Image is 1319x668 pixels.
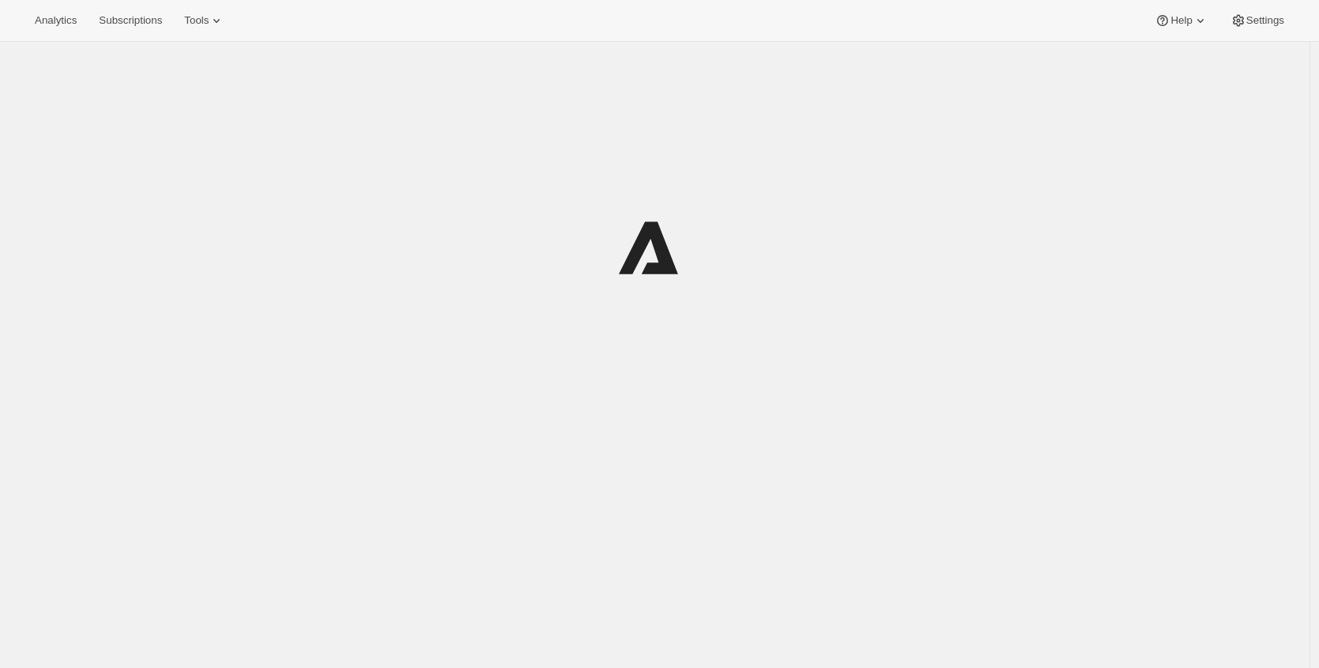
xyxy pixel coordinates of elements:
button: Tools [175,9,234,32]
span: Analytics [35,14,77,27]
span: Tools [184,14,209,27]
span: Subscriptions [99,14,162,27]
button: Help [1145,9,1217,32]
button: Subscriptions [89,9,171,32]
span: Help [1170,14,1192,27]
button: Analytics [25,9,86,32]
button: Settings [1221,9,1294,32]
span: Settings [1246,14,1284,27]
